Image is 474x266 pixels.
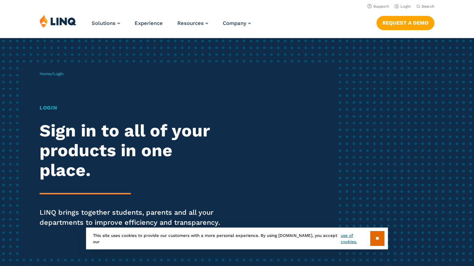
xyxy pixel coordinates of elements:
span: / [40,71,64,76]
span: Solutions [92,20,116,26]
img: LINQ | K‑12 Software [40,15,76,28]
a: Resources [177,20,208,26]
h2: Sign in to all of your products in one place. [40,121,222,180]
h1: Login [40,104,222,112]
nav: Primary Navigation [92,15,251,37]
a: Solutions [92,20,120,26]
a: use of cookies. [341,232,370,245]
span: Company [223,20,246,26]
p: LINQ brings together students, parents and all your departments to improve efficiency and transpa... [40,207,222,227]
a: Login [395,4,411,9]
a: Support [367,4,389,9]
a: Company [223,20,251,26]
button: Open Search Bar [416,4,434,9]
nav: Button Navigation [376,15,434,30]
span: Login [53,71,64,76]
span: Search [422,4,434,9]
span: Resources [177,20,204,26]
a: Experience [135,20,163,26]
div: This site uses cookies to provide our customers with a more personal experience. By using [DOMAIN... [86,228,388,249]
a: Home [40,71,51,76]
a: Request a Demo [376,16,434,30]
